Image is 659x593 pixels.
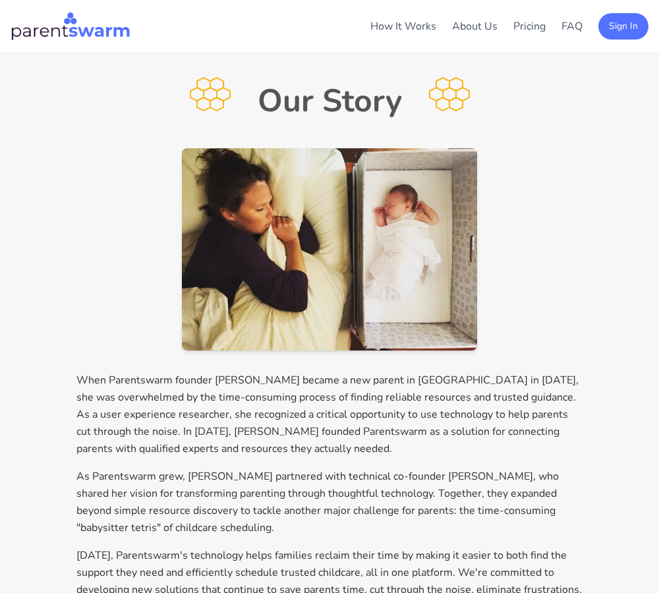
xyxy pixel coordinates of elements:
a: FAQ [561,19,583,34]
a: How It Works [370,19,436,34]
img: Parentswarm Logo [11,11,130,42]
a: About Us [452,19,498,34]
p: As Parentswarm grew, [PERSON_NAME] partnered with technical co-founder [PERSON_NAME], who shared ... [76,468,583,536]
p: When Parentswarm founder [PERSON_NAME] became a new parent in [GEOGRAPHIC_DATA] in [DATE], she wa... [76,372,583,457]
a: Pricing [513,19,546,34]
img: Parent and baby sleeping peacefully [182,148,477,351]
h1: Our Story [258,85,402,117]
a: Sign In [598,18,648,33]
button: Sign In [598,13,648,40]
